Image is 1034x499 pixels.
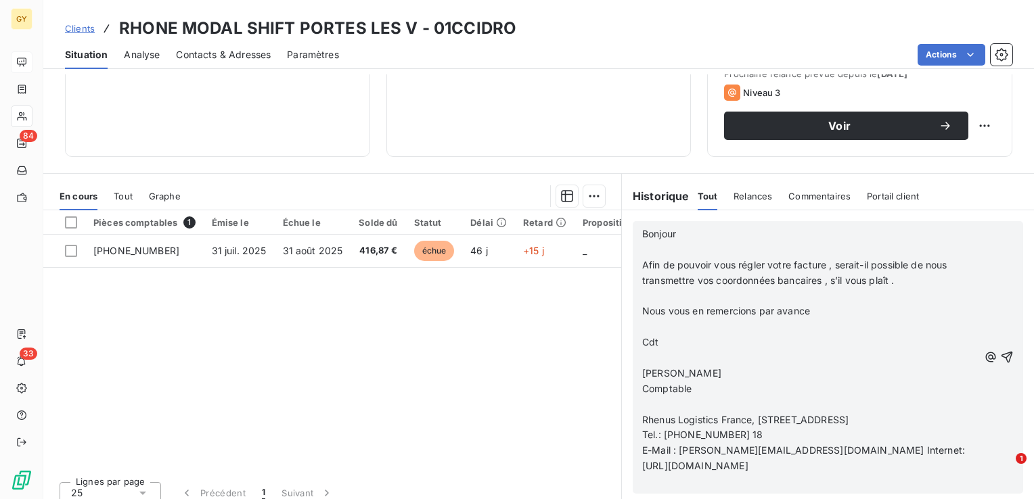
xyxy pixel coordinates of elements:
div: Pièces comptables [93,216,196,229]
span: 31 août 2025 [283,245,343,256]
span: Tel.: [PHONE_NUMBER] 18 [642,429,763,440]
span: Nous vous en remercions par avance [642,305,810,316]
span: Portail client [867,191,919,201]
span: Tout [114,191,133,201]
span: 33 [20,348,37,360]
img: Logo LeanPay [11,469,32,491]
span: Comptable [642,383,692,394]
a: Clients [65,22,95,35]
div: Statut [414,217,455,228]
span: 1 [1016,453,1027,464]
span: Graphe [149,191,181,201]
span: échue [414,241,455,261]
div: Émise le [212,217,267,228]
span: 84 [20,130,37,142]
span: 46 j [470,245,488,256]
span: [PHONE_NUMBER] [93,245,179,256]
span: [PERSON_NAME] [642,367,721,379]
span: 416,87 € [359,244,397,258]
iframe: Intercom live chat [988,453,1020,485]
h6: Historique [622,188,690,204]
span: E-Mail : [PERSON_NAME][EMAIL_ADDRESS][DOMAIN_NAME] Internet: [URL][DOMAIN_NAME] [642,444,968,471]
span: Commentaires [788,191,851,201]
span: Cdt [642,336,658,348]
span: Clients [65,23,95,34]
span: +15 j [523,245,544,256]
span: Tout [698,191,718,201]
span: Situation [65,48,108,62]
span: Bonjour [642,228,676,239]
div: Délai [470,217,507,228]
span: Afin de pouvoir vous régler votre facture , serait-il possible de nous transmettre vos coordonnée... [642,259,950,286]
div: Échue le [283,217,343,228]
div: Solde dû [359,217,397,228]
span: _ [583,245,587,256]
span: Analyse [124,48,160,62]
button: Voir [724,112,968,140]
span: Rhenus Logistics France, [STREET_ADDRESS] [642,414,849,425]
span: En cours [60,191,97,201]
span: Paramètres [287,48,339,62]
div: GY [11,8,32,30]
div: Retard [523,217,566,228]
span: 31 juil. 2025 [212,245,267,256]
h3: RHONE MODAL SHIFT PORTES LES V - 01CCIDRO [119,16,516,41]
div: Proposition prelevement [583,217,692,228]
span: Relances [734,191,772,201]
span: 1 [183,216,196,229]
span: Voir [740,120,939,131]
span: Contacts & Adresses [176,48,271,62]
span: Niveau 3 [743,87,780,98]
button: Actions [918,44,985,66]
